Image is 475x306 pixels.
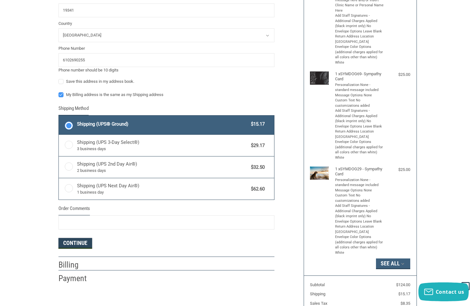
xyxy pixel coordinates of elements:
h4: 1 x SYMDOG69- Sympathy Card [335,71,384,82]
li: Custom Text No customizations added [335,98,384,108]
legend: Order Comments [58,205,90,215]
span: Shipping (UPS 3-Day Select®) [77,139,248,152]
li: Add Staff Signatures - Additional Charges Applied (black imprint only) No [335,13,384,29]
span: Subtotal [310,282,325,287]
h2: Billing [58,260,95,270]
span: Shipping (UPS 2nd Day Air®) [77,161,248,174]
li: Envelope Color Options (additional charges applied for all colors other than white) White [335,235,384,255]
li: Return Address Location [GEOGRAPHIC_DATA] [335,224,384,235]
h4: 1 x SYMDOG29 - Sympathy Card [335,167,384,177]
h2: Payment [58,273,95,284]
label: Country [58,20,274,27]
span: $124.00 [396,282,410,287]
li: Return Address Location [GEOGRAPHIC_DATA] [335,34,384,44]
span: $15.17 [248,121,265,128]
li: Message Options None [335,188,384,193]
span: Contact us [436,288,464,295]
span: Sales Tax [310,301,327,306]
span: $62.60 [248,185,265,193]
button: Continue [58,238,92,249]
span: $8.35 [400,301,410,306]
span: 2 business days [77,167,248,174]
li: Add Staff Signatures - Additional Charges Applied (black imprint only) No [335,108,384,124]
span: $29.17 [248,142,265,149]
div: $25.00 [385,71,410,78]
li: Add Staff Signatures - Additional Charges Applied (black imprint only) No [335,203,384,219]
label: Phone Number [58,45,274,52]
li: Envelope Options Leave Blank [335,29,384,34]
span: $32.50 [248,164,265,171]
li: Return Address Location [GEOGRAPHIC_DATA] [335,129,384,139]
li: Message Options None [335,93,384,98]
span: $15.17 [398,292,410,296]
li: Envelope Color Options (additional charges applied for all colors other than white) White [335,139,384,160]
span: 1 business day [77,189,248,195]
legend: Shipping Method [58,105,89,115]
div: $25.00 [385,167,410,173]
div: Phone number should be 10 digits [58,67,274,73]
li: Custom Text No customizations added [335,193,384,203]
span: Shipping (UPS Next Day Air®) [77,182,248,195]
button: Contact us [418,282,469,301]
li: Personalization None - standard message included [335,178,384,188]
button: See All [376,258,410,269]
span: 3 business days [77,146,248,152]
li: Personalization None - standard message included [335,82,384,93]
label: My Billing address is the same as my Shipping address [58,92,274,97]
span: Shipping [310,292,325,296]
li: Envelope Options Leave Blank [335,219,384,224]
label: Save this address in my address book. [58,79,274,84]
li: Envelope Options Leave Blank [335,124,384,129]
li: Envelope Color Options (additional charges applied for all colors other than white) White [335,44,384,65]
span: Shipping (UPS® Ground) [77,121,248,128]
